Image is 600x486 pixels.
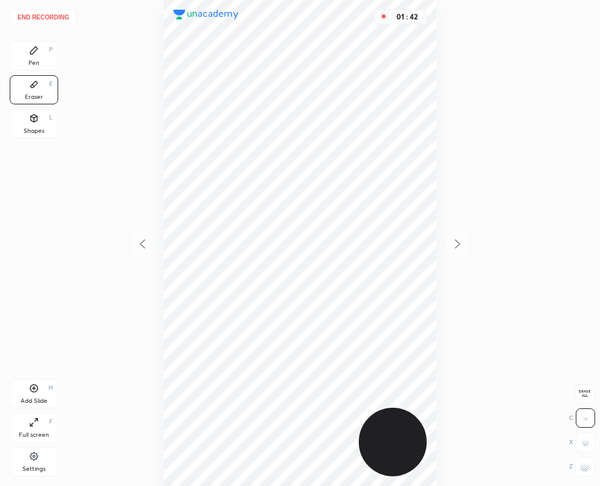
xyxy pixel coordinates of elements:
[22,466,45,472] div: Settings
[19,432,49,438] div: Full screen
[48,385,53,391] div: H
[49,115,53,121] div: L
[21,398,47,404] div: Add Slide
[10,10,77,24] button: End recording
[569,457,595,476] div: Z
[569,408,595,428] div: C
[173,10,239,19] img: logo.38c385cc.svg
[25,94,43,100] div: Eraser
[24,128,44,134] div: Shapes
[49,47,53,53] div: P
[28,60,39,66] div: Pen
[49,81,53,87] div: E
[576,390,594,398] span: Erase all
[569,433,595,452] div: X
[49,419,53,425] div: F
[392,13,421,21] div: 01 : 42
